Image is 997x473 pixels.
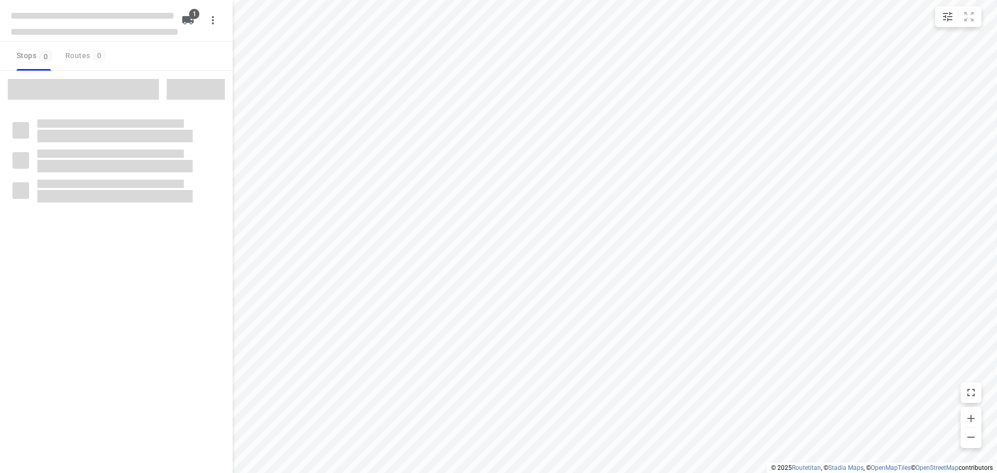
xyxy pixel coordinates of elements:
[871,464,911,471] a: OpenMapTiles
[792,464,821,471] a: Routetitan
[935,6,981,27] div: small contained button group
[771,464,993,471] li: © 2025 , © , © © contributors
[937,6,958,27] button: Map settings
[828,464,864,471] a: Stadia Maps
[915,464,959,471] a: OpenStreetMap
